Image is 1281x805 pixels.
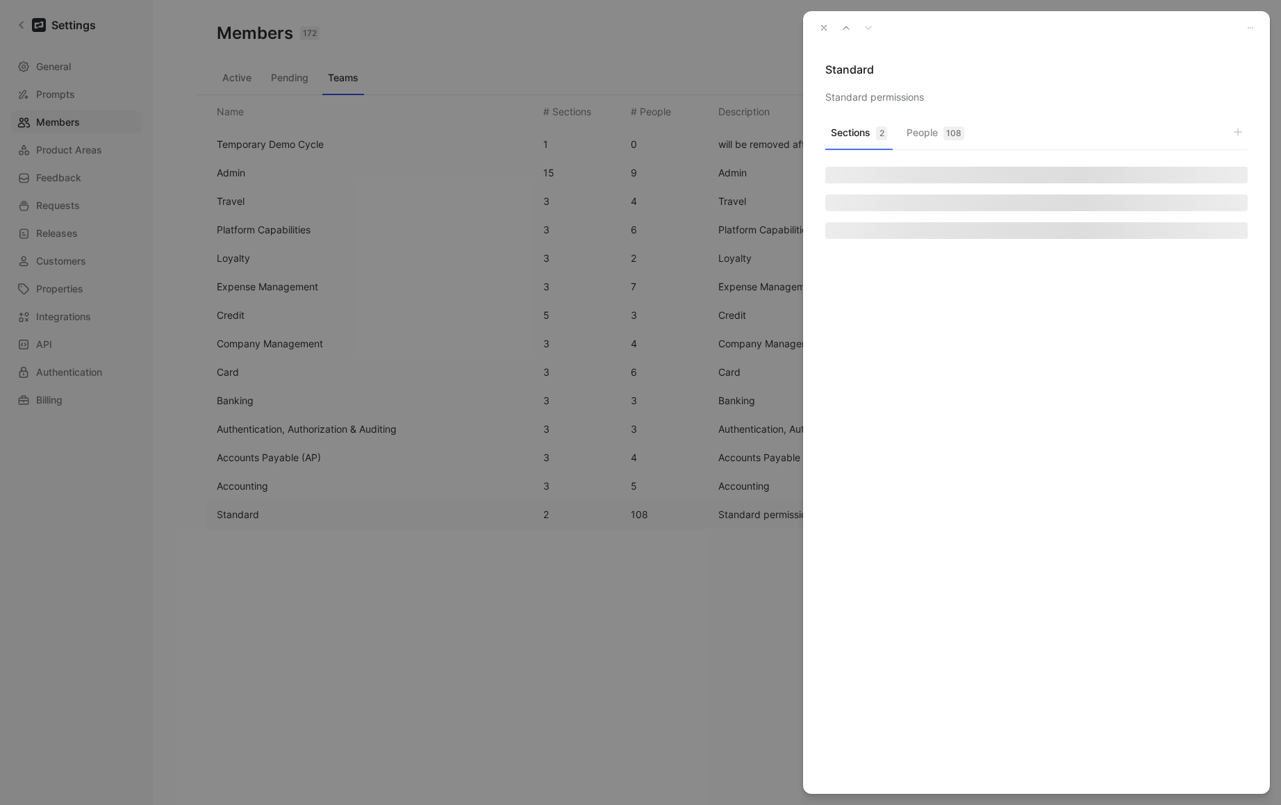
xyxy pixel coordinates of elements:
div: 2 [876,126,887,140]
p: Standard permissions [825,89,1248,106]
h1: Standard [825,61,1248,78]
div: 108 [943,126,964,140]
button: Sections [825,123,893,150]
button: People [901,123,970,150]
